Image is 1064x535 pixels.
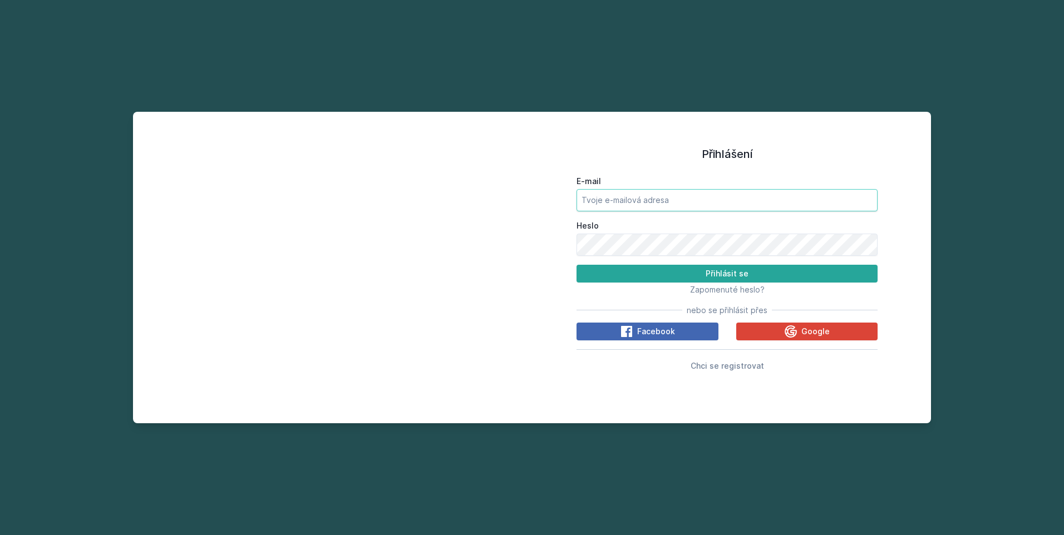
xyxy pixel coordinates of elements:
h1: Přihlášení [577,146,878,162]
span: Google [801,326,830,337]
span: Zapomenuté heslo? [690,285,765,294]
button: Přihlásit se [577,265,878,283]
button: Google [736,323,878,340]
input: Tvoje e-mailová adresa [577,189,878,211]
button: Chci se registrovat [691,359,764,372]
label: Heslo [577,220,878,231]
label: E-mail [577,176,878,187]
span: nebo se přihlásit přes [687,305,767,316]
span: Chci se registrovat [691,361,764,370]
button: Facebook [577,323,718,340]
span: Facebook [637,326,675,337]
